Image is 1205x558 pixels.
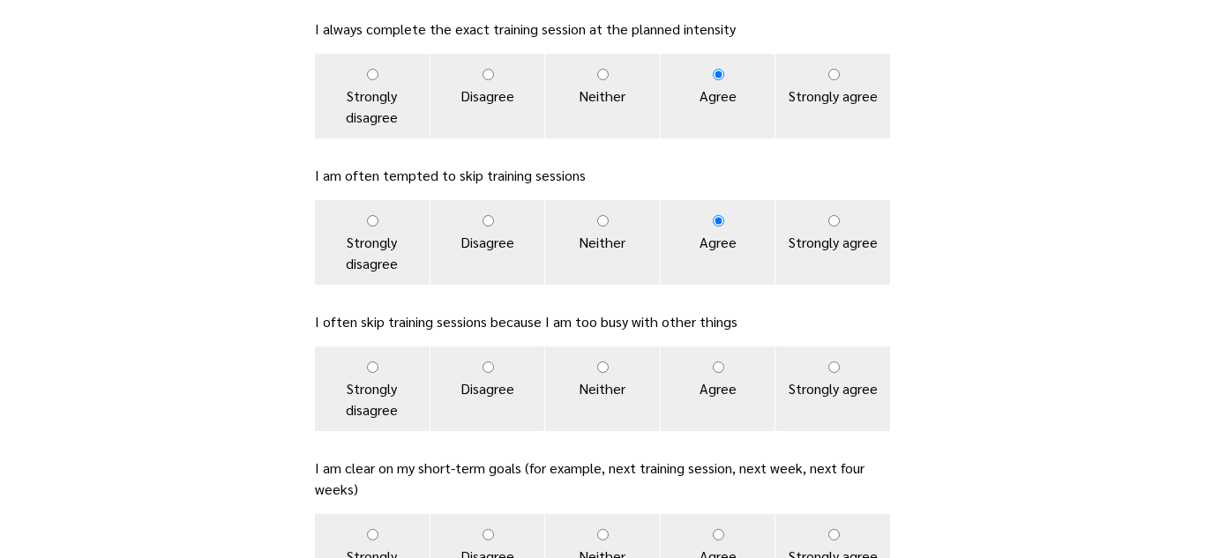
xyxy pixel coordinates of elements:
[367,529,378,540] input: Strongly disagree
[597,69,609,80] input: Neither
[597,529,609,540] input: Neither
[545,54,660,138] label: Neither
[315,19,890,40] p: I always complete the exact training session at the planned intensity
[713,69,724,80] input: Agree
[828,529,840,540] input: Strongly agree
[483,215,494,227] input: Disagree
[430,346,545,431] label: Disagree
[828,361,840,373] input: Strongly agree
[828,215,840,227] input: Strongly agree
[828,69,840,80] input: Strongly agree
[597,361,609,373] input: Neither
[315,346,430,431] label: Strongly disagree
[367,69,378,80] input: Strongly disagree
[545,200,660,285] label: Neither
[367,215,378,227] input: Strongly disagree
[483,361,494,373] input: Disagree
[430,200,545,285] label: Disagree
[661,346,775,431] label: Agree
[315,311,890,332] p: I often skip training sessions because I am too busy with other things
[315,200,430,285] label: Strongly disagree
[597,215,609,227] input: Neither
[367,361,378,373] input: Strongly disagree
[430,54,545,138] label: Disagree
[661,200,775,285] label: Agree
[545,346,660,431] label: Neither
[713,361,724,373] input: Agree
[483,69,494,80] input: Disagree
[775,346,890,431] label: Strongly agree
[661,54,775,138] label: Agree
[315,54,430,138] label: Strongly disagree
[315,165,890,186] p: I am often tempted to skip training sessions
[775,54,890,138] label: Strongly agree
[713,215,724,227] input: Agree
[315,458,890,500] p: I am clear on my short-term goals (for example, next training session, next week, next four weeks)
[713,529,724,540] input: Agree
[483,529,494,540] input: Disagree
[775,200,890,285] label: Strongly agree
